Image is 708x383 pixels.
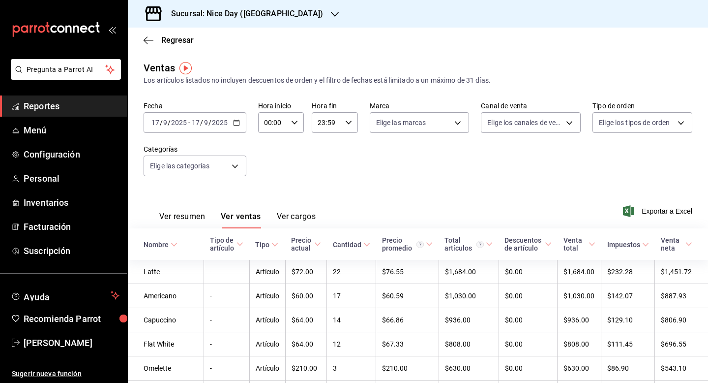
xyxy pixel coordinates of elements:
td: $1,451.72 [655,260,708,284]
span: / [168,119,171,127]
td: Flat White [128,332,204,356]
td: Artículo [249,308,285,332]
td: $76.55 [376,260,439,284]
td: Latte [128,260,204,284]
td: $210.00 [285,356,326,381]
td: $64.00 [285,332,326,356]
span: Impuestos [607,241,649,249]
input: ---- [171,119,187,127]
span: Inventarios [24,196,119,209]
span: Venta neta [661,236,692,252]
td: $60.59 [376,284,439,308]
span: Tipo de artículo [210,236,244,252]
td: $630.00 [558,356,601,381]
label: Marca [370,102,470,109]
span: Menú [24,124,119,137]
span: / [200,119,203,127]
input: -- [163,119,168,127]
img: Tooltip marker [179,62,192,74]
button: Regresar [144,35,194,45]
td: $0.00 [499,308,557,332]
span: Tipo [255,241,278,249]
span: Elige las categorías [150,161,210,171]
input: -- [191,119,200,127]
td: $142.07 [601,284,655,308]
div: Tipo de artículo [210,236,235,252]
label: Tipo de orden [592,102,692,109]
button: Ver resumen [159,212,205,228]
input: -- [151,119,160,127]
td: - [204,284,250,308]
td: 14 [327,308,376,332]
td: $67.33 [376,332,439,356]
span: - [188,119,190,127]
h3: Sucursal: Nice Day ([GEOGRAPHIC_DATA]) [163,8,323,20]
span: Recomienda Parrot [24,312,119,325]
div: Total artículos [444,236,484,252]
td: $129.10 [601,308,655,332]
input: ---- [211,119,228,127]
td: $1,684.00 [558,260,601,284]
td: $232.28 [601,260,655,284]
td: Artículo [249,260,285,284]
td: $1,030.00 [439,284,499,308]
td: $1,030.00 [558,284,601,308]
td: $0.00 [499,260,557,284]
span: / [160,119,163,127]
td: - [204,356,250,381]
div: Cantidad [333,241,361,249]
span: Suscripción [24,244,119,257]
div: Impuestos [607,241,640,249]
label: Categorías [144,146,246,153]
td: $808.00 [558,332,601,356]
td: Artículo [249,332,285,356]
span: / [208,119,211,127]
td: 12 [327,332,376,356]
td: $86.90 [601,356,655,381]
td: $808.00 [439,332,499,356]
td: $543.10 [655,356,708,381]
td: $66.86 [376,308,439,332]
div: Ventas [144,61,175,75]
label: Hora fin [312,102,357,109]
span: Configuración [24,148,119,161]
span: Descuentos de artículo [504,236,551,252]
div: Descuentos de artículo [504,236,542,252]
div: Precio promedio [382,236,424,252]
div: Tipo [255,241,269,249]
span: Sugerir nueva función [12,369,119,379]
td: Artículo [249,356,285,381]
span: Reportes [24,99,119,113]
span: Precio promedio [382,236,433,252]
button: Pregunta a Parrot AI [11,59,121,80]
span: Exportar a Excel [625,205,692,217]
td: $806.90 [655,308,708,332]
label: Hora inicio [258,102,304,109]
div: Venta neta [661,236,683,252]
span: Elige los tipos de orden [599,118,670,128]
input: -- [204,119,208,127]
td: $60.00 [285,284,326,308]
label: Fecha [144,102,246,109]
span: Nombre [144,241,177,249]
div: Los artículos listados no incluyen descuentos de orden y el filtro de fechas está limitado a un m... [144,75,692,86]
label: Canal de venta [481,102,581,109]
td: $210.00 [376,356,439,381]
td: 3 [327,356,376,381]
a: Pregunta a Parrot AI [7,71,121,82]
td: $0.00 [499,284,557,308]
td: Artículo [249,284,285,308]
td: $1,684.00 [439,260,499,284]
td: Omelette [128,356,204,381]
span: Precio actual [291,236,321,252]
td: $111.45 [601,332,655,356]
td: 17 [327,284,376,308]
span: [PERSON_NAME] [24,336,119,350]
button: open_drawer_menu [108,26,116,33]
span: Cantidad [333,241,370,249]
td: - [204,332,250,356]
td: $64.00 [285,308,326,332]
div: Precio actual [291,236,312,252]
div: Nombre [144,241,169,249]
